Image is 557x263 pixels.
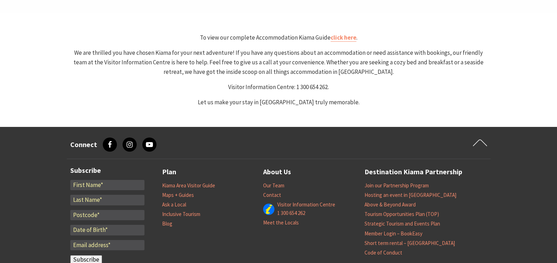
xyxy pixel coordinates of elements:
a: Member Login – BookEasy [365,230,422,237]
p: Visitor Information Centre: 1 300 654 262. [70,82,488,92]
a: Blog [162,220,172,227]
a: Tourism Opportunities Plan (TOP) [365,211,439,218]
a: Destination Kiama Partnership [365,166,462,178]
a: Visitor Information Centre [277,201,335,208]
a: Hosting an event in [GEOGRAPHIC_DATA] [365,192,456,199]
h3: Subscribe [70,166,144,175]
a: click here [331,34,356,42]
input: First Name* [70,180,144,191]
a: Inclusive Tourism [162,211,200,218]
a: Our Team [263,182,284,189]
input: Date of Birth* [70,225,144,235]
a: Maps + Guides [162,192,194,199]
a: Ask a Local [162,201,186,208]
p: To view our complete Accommodation Kiama Guide . [70,33,488,42]
h3: Connect [70,140,97,149]
a: Join our Partnership Program [365,182,429,189]
a: 1 300 654 262 [277,210,305,217]
a: About Us [263,166,291,178]
p: Let us make your stay in [GEOGRAPHIC_DATA] truly memorable. [70,98,488,107]
a: Above & Beyond Award [365,201,416,208]
input: Postcode* [70,210,144,221]
p: We are thrilled you have chosen Kiama for your next adventure! If you have any questions about an... [70,48,488,77]
a: Strategic Tourism and Events Plan [365,220,440,227]
input: Last Name* [70,195,144,205]
a: Contact [263,192,281,199]
a: Kiama Area Visitor Guide [162,182,215,189]
a: Plan [162,166,176,178]
a: Short term rental – [GEOGRAPHIC_DATA] Code of Conduct [365,240,455,256]
input: Email address* [70,240,144,251]
a: Meet the Locals [263,219,299,226]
